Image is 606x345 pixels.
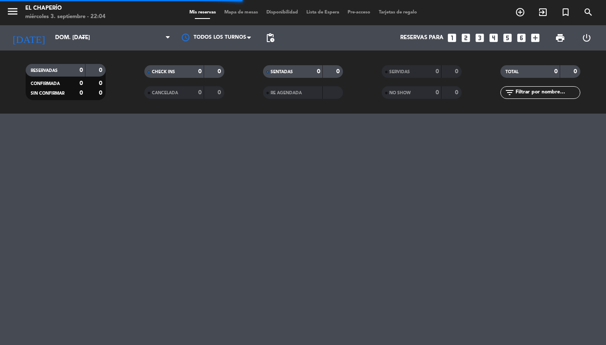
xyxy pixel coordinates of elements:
i: add_circle_outline [515,7,525,17]
i: looks_5 [502,32,513,43]
i: looks_two [460,32,471,43]
strong: 0 [198,69,202,74]
strong: 0 [80,90,83,96]
strong: 0 [99,80,104,86]
span: SIN CONFIRMAR [31,91,64,96]
span: RE AGENDADA [271,91,302,95]
i: looks_one [447,32,457,43]
span: CANCELADA [152,91,178,95]
i: arrow_drop_down [78,33,88,43]
span: Mapa de mesas [220,10,262,15]
i: looks_3 [474,32,485,43]
strong: 0 [218,90,223,96]
strong: 0 [80,67,83,73]
span: TOTAL [505,70,518,74]
span: Lista de Espera [302,10,343,15]
strong: 0 [198,90,202,96]
div: LOG OUT [573,25,600,50]
i: menu [6,5,19,18]
strong: 0 [99,67,104,73]
i: exit_to_app [538,7,548,17]
strong: 0 [218,69,223,74]
span: pending_actions [265,33,275,43]
span: print [555,33,565,43]
strong: 0 [99,90,104,96]
i: filter_list [505,88,515,98]
button: menu [6,5,19,21]
div: El Chaperío [25,4,106,13]
span: Tarjetas de regalo [375,10,421,15]
strong: 0 [574,69,579,74]
span: Disponibilidad [262,10,302,15]
i: turned_in_not [561,7,571,17]
strong: 0 [554,69,558,74]
i: looks_6 [516,32,527,43]
span: CONFIRMADA [31,82,60,86]
i: looks_4 [488,32,499,43]
strong: 0 [455,90,460,96]
span: RESERVADAS [31,69,58,73]
i: search [583,7,593,17]
input: Filtrar por nombre... [515,88,580,97]
strong: 0 [436,69,439,74]
strong: 0 [80,80,83,86]
div: miércoles 3. septiembre - 22:04 [25,13,106,21]
span: NO SHOW [389,91,411,95]
span: SERVIDAS [389,70,410,74]
i: add_box [530,32,541,43]
span: SENTADAS [271,70,293,74]
i: power_settings_new [582,33,592,43]
span: CHECK INS [152,70,175,74]
i: [DATE] [6,29,51,47]
strong: 0 [336,69,341,74]
strong: 0 [317,69,320,74]
span: Mis reservas [185,10,220,15]
strong: 0 [455,69,460,74]
strong: 0 [436,90,439,96]
span: Pre-acceso [343,10,375,15]
span: Reservas para [400,34,444,41]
